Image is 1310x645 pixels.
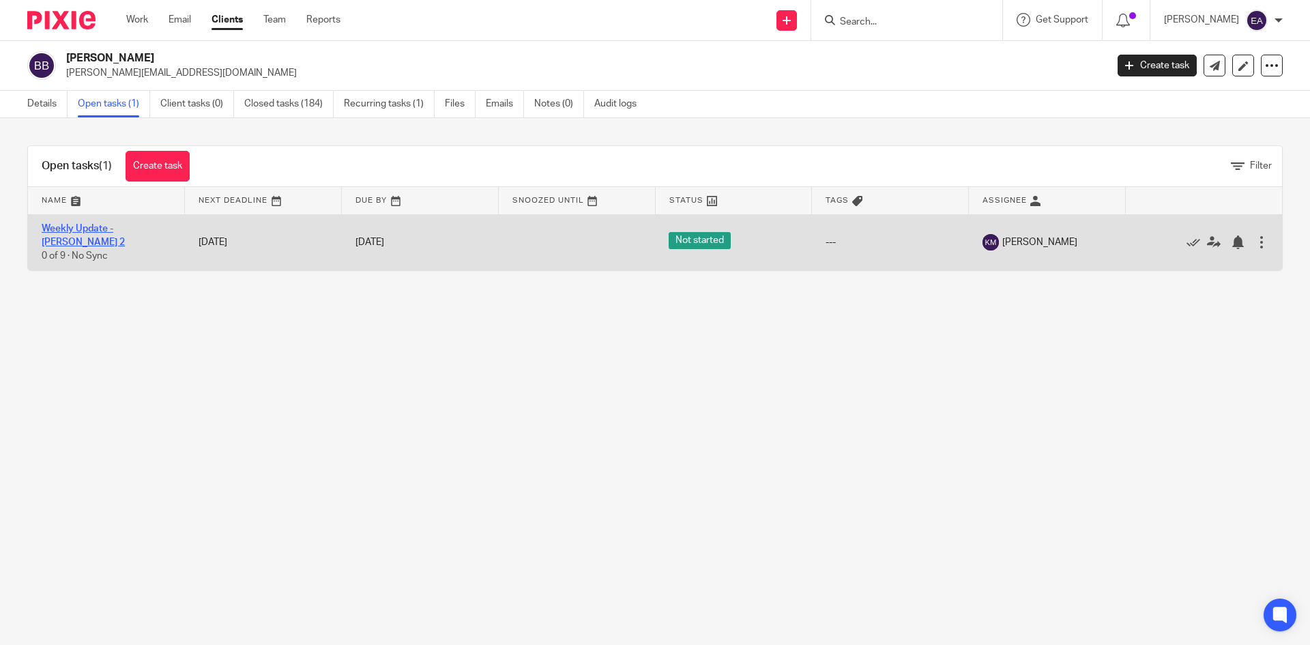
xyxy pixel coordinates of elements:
a: Details [27,91,68,117]
a: Weekly Update - [PERSON_NAME] 2 [42,224,125,247]
a: Work [126,13,148,27]
span: 0 of 9 · No Sync [42,251,108,261]
span: Snoozed Until [512,197,584,204]
span: Tags [826,197,849,204]
a: Open tasks (1) [78,91,150,117]
img: Pixie [27,11,96,29]
a: Email [169,13,191,27]
span: Filter [1250,161,1272,171]
a: Clients [212,13,243,27]
a: Reports [306,13,340,27]
h1: Open tasks [42,159,112,173]
span: Not started [669,232,731,249]
a: Emails [486,91,524,117]
a: Client tasks (0) [160,91,234,117]
a: Create task [126,151,190,182]
p: [PERSON_NAME] [1164,13,1239,27]
img: svg%3E [27,51,56,80]
a: Mark as done [1187,235,1207,249]
a: Files [445,91,476,117]
span: (1) [99,160,112,171]
span: [PERSON_NAME] [1002,235,1077,249]
p: [PERSON_NAME][EMAIL_ADDRESS][DOMAIN_NAME] [66,66,1097,80]
a: Team [263,13,286,27]
span: Status [669,197,703,204]
a: Create task [1118,55,1197,76]
a: Audit logs [594,91,647,117]
h2: [PERSON_NAME] [66,51,891,66]
input: Search [839,16,961,29]
a: Closed tasks (184) [244,91,334,117]
span: Get Support [1036,15,1088,25]
a: Notes (0) [534,91,584,117]
img: svg%3E [1246,10,1268,31]
td: [DATE] [185,214,342,270]
div: --- [826,235,955,249]
img: svg%3E [982,234,999,250]
a: Recurring tasks (1) [344,91,435,117]
span: [DATE] [355,238,384,247]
